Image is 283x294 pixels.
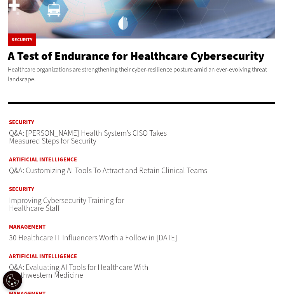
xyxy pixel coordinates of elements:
[8,48,264,64] a: A Test of Endurance for Healthcare Cybersecurity
[9,233,177,243] a: 30 Healthcare IT Influencers Worth a Follow in [DATE]
[12,37,32,42] a: Security
[9,254,159,259] a: Artificial Intelligence
[9,119,181,125] a: Security
[9,195,124,213] a: Improving Cybersecurity Training for Healthcare Staff
[3,271,22,290] button: Open Preferences
[3,271,22,290] div: Cookie Settings
[9,262,148,280] a: Q&A: Evaluating AI Tools for Healthcare With Northwestern Medicine
[9,157,207,163] a: Artificial Intelligence
[8,65,275,84] p: Healthcare organizations are strengthening their cyber-resilience posture amid an ever-evolving t...
[9,186,125,192] a: Security
[9,128,167,146] a: Q&A: [PERSON_NAME] Health System’s CISO Takes Measured Steps for Security
[9,165,207,176] a: Q&A: Customizing AI Tools To Attract and Retain Clinical Teams
[9,224,177,230] a: Management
